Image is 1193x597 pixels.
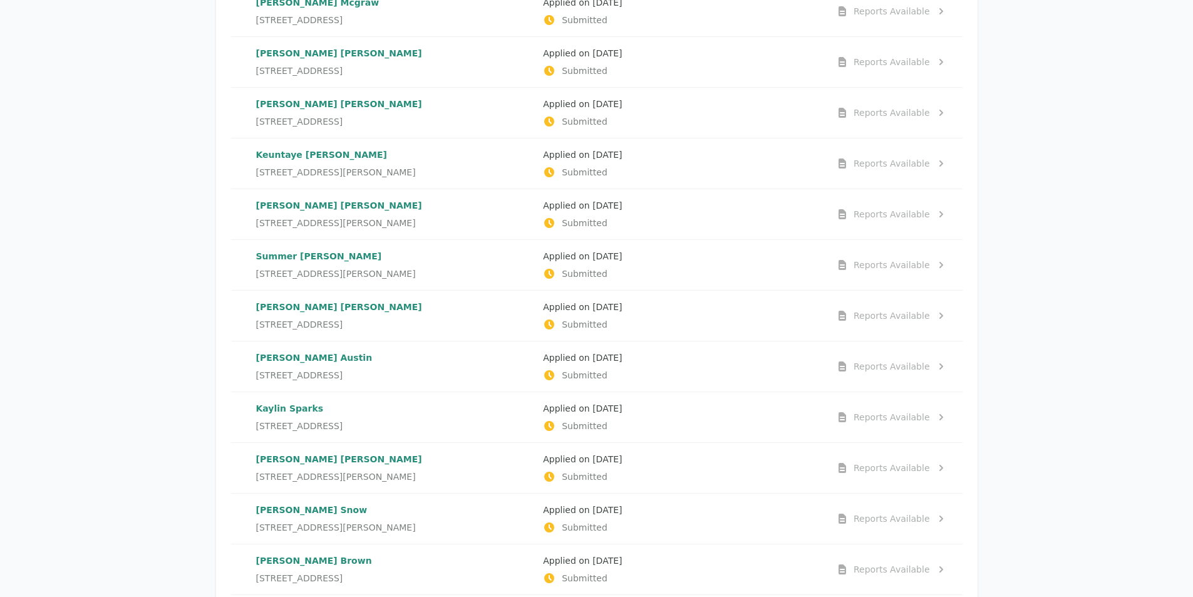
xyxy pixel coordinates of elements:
p: [PERSON_NAME] [PERSON_NAME] [256,98,534,110]
span: [STREET_ADDRESS] [256,572,343,584]
a: [PERSON_NAME] [PERSON_NAME][STREET_ADDRESS]Applied on [DATE]SubmittedReports Available [231,37,963,87]
p: Applied on [543,554,820,567]
a: [PERSON_NAME] [PERSON_NAME][STREET_ADDRESS][PERSON_NAME]Applied on [DATE]SubmittedReports Available [231,443,963,493]
div: Reports Available [854,157,930,170]
time: [DATE] [592,200,622,210]
p: Applied on [543,504,820,516]
p: Submitted [543,217,820,229]
p: Submitted [543,65,820,77]
span: [STREET_ADDRESS] [256,65,343,77]
a: [PERSON_NAME] Brown[STREET_ADDRESS]Applied on [DATE]SubmittedReports Available [231,544,963,594]
p: Applied on [543,402,820,415]
p: Submitted [543,318,820,331]
a: [PERSON_NAME] [PERSON_NAME][STREET_ADDRESS]Applied on [DATE]SubmittedReports Available [231,88,963,138]
time: [DATE] [592,302,622,312]
div: Reports Available [854,360,930,373]
p: Submitted [543,166,820,179]
p: Submitted [543,470,820,483]
p: Submitted [543,267,820,280]
p: [PERSON_NAME] Snow [256,504,534,516]
p: Applied on [543,47,820,60]
span: [STREET_ADDRESS][PERSON_NAME] [256,166,416,179]
p: Submitted [543,369,820,382]
a: [PERSON_NAME] Austin[STREET_ADDRESS]Applied on [DATE]SubmittedReports Available [231,341,963,392]
p: Submitted [543,14,820,26]
div: Reports Available [854,309,930,322]
span: [STREET_ADDRESS][PERSON_NAME] [256,470,416,483]
p: Applied on [543,250,820,262]
span: [STREET_ADDRESS] [256,14,343,26]
p: [PERSON_NAME] [PERSON_NAME] [256,453,534,465]
div: Reports Available [854,259,930,271]
p: Kaylin Sparks [256,402,534,415]
div: Reports Available [854,208,930,221]
time: [DATE] [592,99,622,109]
p: [PERSON_NAME] [PERSON_NAME] [256,47,534,60]
a: Summer [PERSON_NAME][STREET_ADDRESS][PERSON_NAME]Applied on [DATE]SubmittedReports Available [231,240,963,290]
div: Reports Available [854,411,930,423]
div: Reports Available [854,5,930,18]
time: [DATE] [592,556,622,566]
span: [STREET_ADDRESS] [256,318,343,331]
a: [PERSON_NAME] [PERSON_NAME][STREET_ADDRESS]Applied on [DATE]SubmittedReports Available [231,291,963,341]
p: [PERSON_NAME] [PERSON_NAME] [256,301,534,313]
p: Applied on [543,199,820,212]
div: Reports Available [854,563,930,576]
div: Reports Available [854,56,930,68]
time: [DATE] [592,48,622,58]
time: [DATE] [592,150,622,160]
time: [DATE] [592,454,622,464]
div: Reports Available [854,106,930,119]
span: [STREET_ADDRESS] [256,369,343,382]
p: Applied on [543,301,820,313]
span: [STREET_ADDRESS] [256,420,343,432]
span: [STREET_ADDRESS] [256,115,343,128]
a: Keuntaye [PERSON_NAME][STREET_ADDRESS][PERSON_NAME]Applied on [DATE]SubmittedReports Available [231,138,963,189]
p: Applied on [543,98,820,110]
p: Submitted [543,521,820,534]
p: Submitted [543,115,820,128]
p: [PERSON_NAME] Brown [256,554,534,567]
a: [PERSON_NAME] Snow[STREET_ADDRESS][PERSON_NAME]Applied on [DATE]SubmittedReports Available [231,494,963,544]
a: Kaylin Sparks[STREET_ADDRESS]Applied on [DATE]SubmittedReports Available [231,392,963,442]
p: Summer [PERSON_NAME] [256,250,534,262]
p: Submitted [543,420,820,432]
span: [STREET_ADDRESS][PERSON_NAME] [256,521,416,534]
span: [STREET_ADDRESS][PERSON_NAME] [256,217,416,229]
p: Applied on [543,148,820,161]
time: [DATE] [592,251,622,261]
a: [PERSON_NAME] [PERSON_NAME][STREET_ADDRESS][PERSON_NAME]Applied on [DATE]SubmittedReports Available [231,189,963,239]
span: [STREET_ADDRESS][PERSON_NAME] [256,267,416,280]
p: Applied on [543,351,820,364]
p: [PERSON_NAME] [PERSON_NAME] [256,199,534,212]
p: [PERSON_NAME] Austin [256,351,534,364]
time: [DATE] [592,353,622,363]
time: [DATE] [592,403,622,413]
div: Reports Available [854,512,930,525]
time: [DATE] [592,505,622,515]
p: Submitted [543,572,820,584]
p: Keuntaye [PERSON_NAME] [256,148,534,161]
div: Reports Available [854,462,930,474]
p: Applied on [543,453,820,465]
